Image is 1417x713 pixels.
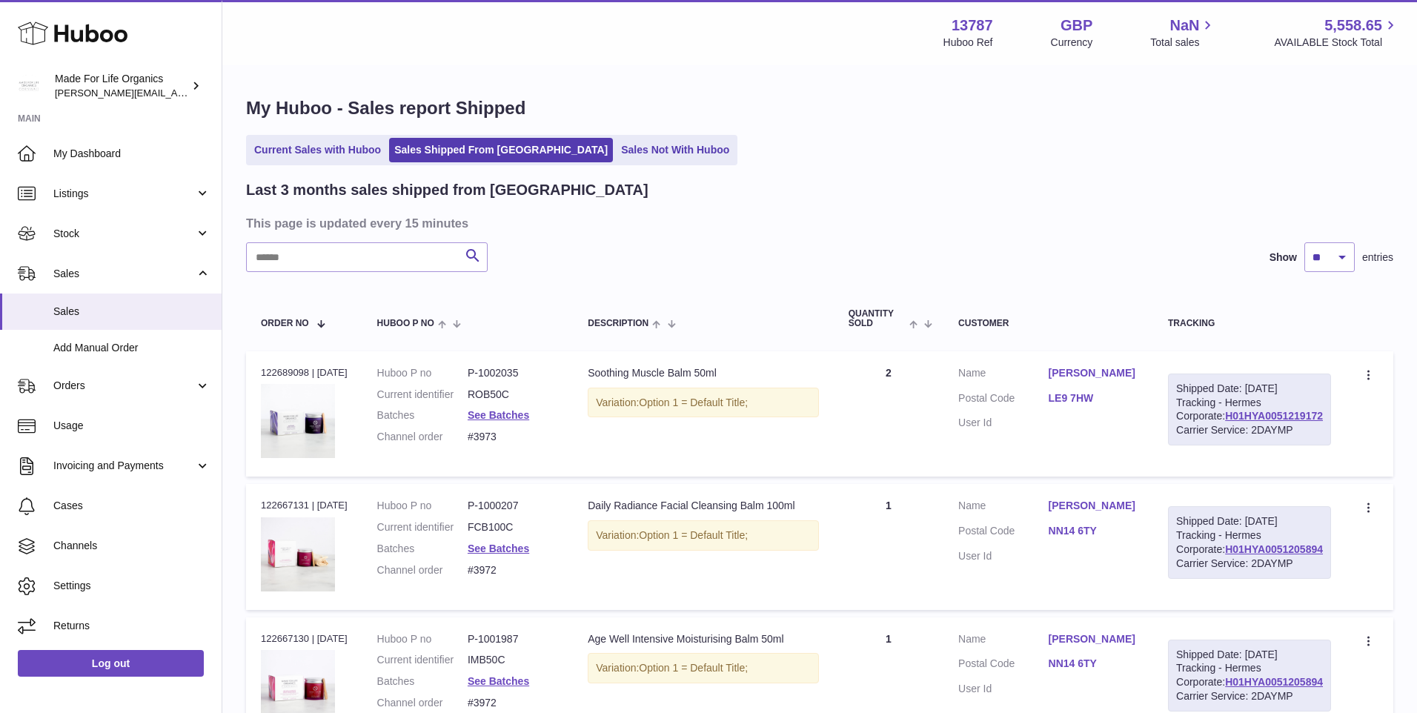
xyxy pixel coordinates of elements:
[261,384,335,458] img: soothing-muscle-balm-50ml-rob50c-1.jpg
[958,682,1048,696] dt: User Id
[468,366,558,380] dd: P-1002035
[639,397,748,408] span: Option 1 = Default Title;
[834,484,943,609] td: 1
[468,409,529,421] a: See Batches
[377,388,468,402] dt: Current identifier
[1051,36,1093,50] div: Currency
[468,543,529,554] a: See Batches
[1176,423,1323,437] div: Carrier Service: 2DAYMP
[1169,16,1199,36] span: NaN
[958,524,1048,542] dt: Postal Code
[1168,506,1331,579] div: Tracking - Hermes Corporate:
[588,520,818,551] div: Variation:
[53,305,210,319] span: Sales
[1225,543,1323,555] a: H01HYA0051205894
[53,379,195,393] span: Orders
[588,499,818,513] div: Daily Radiance Facial Cleansing Balm 100ml
[468,653,558,667] dd: IMB50C
[1176,382,1323,396] div: Shipped Date: [DATE]
[958,499,1048,517] dt: Name
[1324,16,1382,36] span: 5,558.65
[834,351,943,477] td: 2
[53,187,195,201] span: Listings
[588,388,818,418] div: Variation:
[1176,514,1323,528] div: Shipped Date: [DATE]
[1362,251,1393,265] span: entries
[952,16,993,36] strong: 13787
[958,549,1048,563] dt: User Id
[377,319,434,328] span: Huboo P no
[958,632,1048,650] dt: Name
[53,459,195,473] span: Invoicing and Payments
[639,529,748,541] span: Option 1 = Default Title;
[53,419,210,433] span: Usage
[943,36,993,50] div: Huboo Ref
[1061,16,1092,36] strong: GBP
[1168,640,1331,712] div: Tracking - Hermes Corporate:
[1049,391,1138,405] a: LE9 7HW
[377,408,468,422] dt: Batches
[377,653,468,667] dt: Current identifier
[53,341,210,355] span: Add Manual Order
[261,499,348,512] div: 122667131 | [DATE]
[468,388,558,402] dd: ROB50C
[1049,499,1138,513] a: [PERSON_NAME]
[53,147,210,161] span: My Dashboard
[53,267,195,281] span: Sales
[53,499,210,513] span: Cases
[377,430,468,444] dt: Channel order
[1049,366,1138,380] a: [PERSON_NAME]
[261,319,309,328] span: Order No
[468,675,529,687] a: See Batches
[849,309,906,328] span: Quantity Sold
[1225,410,1323,422] a: H01HYA0051219172
[468,430,558,444] dd: #3973
[246,180,648,200] h2: Last 3 months sales shipped from [GEOGRAPHIC_DATA]
[55,87,376,99] span: [PERSON_NAME][EMAIL_ADDRESS][PERSON_NAME][DOMAIN_NAME]
[616,138,734,162] a: Sales Not With Huboo
[1176,648,1323,662] div: Shipped Date: [DATE]
[1225,676,1323,688] a: H01HYA0051205894
[53,227,195,241] span: Stock
[377,499,468,513] dt: Huboo P no
[377,520,468,534] dt: Current identifier
[377,366,468,380] dt: Huboo P no
[1176,557,1323,571] div: Carrier Service: 2DAYMP
[377,674,468,689] dt: Batches
[377,632,468,646] dt: Huboo P no
[55,72,188,100] div: Made For Life Organics
[468,696,558,710] dd: #3972
[958,657,1048,674] dt: Postal Code
[377,696,468,710] dt: Channel order
[1274,36,1399,50] span: AVAILABLE Stock Total
[1150,16,1216,50] a: NaN Total sales
[958,391,1048,409] dt: Postal Code
[377,542,468,556] dt: Batches
[588,319,648,328] span: Description
[261,632,348,646] div: 122667130 | [DATE]
[246,96,1393,120] h1: My Huboo - Sales report Shipped
[958,416,1048,430] dt: User Id
[53,579,210,593] span: Settings
[1049,524,1138,538] a: NN14 6TY
[1049,632,1138,646] a: [PERSON_NAME]
[588,366,818,380] div: Soothing Muscle Balm 50ml
[1176,689,1323,703] div: Carrier Service: 2DAYMP
[246,215,1390,231] h3: This page is updated every 15 minutes
[468,632,558,646] dd: P-1001987
[958,319,1138,328] div: Customer
[1150,36,1216,50] span: Total sales
[1270,251,1297,265] label: Show
[1168,374,1331,446] div: Tracking - Hermes Corporate:
[18,650,204,677] a: Log out
[261,366,348,379] div: 122689098 | [DATE]
[261,517,335,591] img: daily-radiance-facial-cleansing-balm-100ml-fcb100c-1_995858cb-a846-4b22-a335-6d27998d1aea.jpg
[468,520,558,534] dd: FCB100C
[1049,657,1138,671] a: NN14 6TY
[468,563,558,577] dd: #3972
[1274,16,1399,50] a: 5,558.65 AVAILABLE Stock Total
[588,632,818,646] div: Age Well Intensive Moisturising Balm 50ml
[18,75,40,97] img: geoff.winwood@madeforlifeorganics.com
[958,366,1048,384] dt: Name
[639,662,748,674] span: Option 1 = Default Title;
